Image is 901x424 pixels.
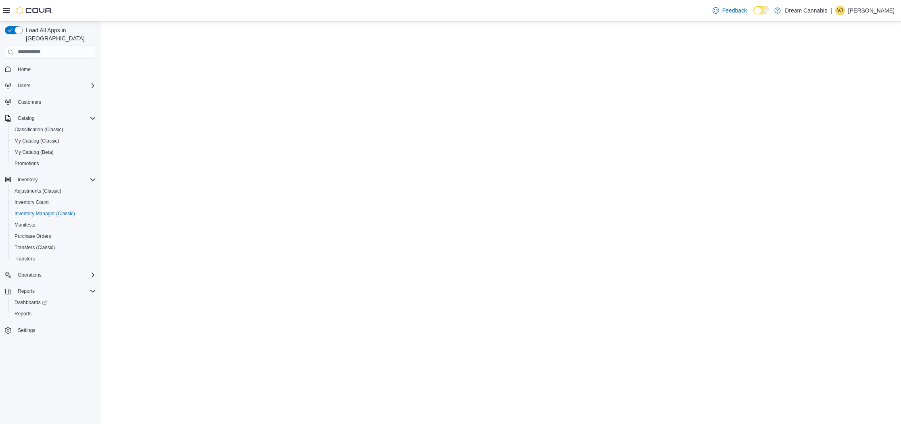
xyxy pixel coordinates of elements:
span: Reports [15,286,96,296]
p: Dream Cannabis [785,6,827,15]
span: Users [18,82,30,89]
a: My Catalog (Classic) [11,136,63,146]
span: Purchase Orders [11,231,96,241]
a: Inventory Manager (Classic) [11,209,78,218]
a: Reports [11,309,35,319]
span: Reports [15,311,31,317]
button: Transfers [8,253,99,264]
span: Inventory [15,175,96,185]
a: Classification (Classic) [11,125,67,134]
input: Dark Mode [753,6,770,15]
img: Cova [16,6,52,15]
span: Manifests [15,222,35,228]
button: Manifests [8,219,99,231]
span: My Catalog (Beta) [15,149,54,155]
p: | [830,6,832,15]
span: Transfers [11,254,96,264]
span: Inventory [18,176,38,183]
a: Purchase Orders [11,231,54,241]
span: Classification (Classic) [15,126,63,133]
a: Promotions [11,159,42,168]
button: Customers [2,96,99,108]
span: Inventory Count [11,197,96,207]
button: Reports [15,286,38,296]
span: Reports [11,309,96,319]
span: Dashboards [15,299,47,306]
button: Reports [8,308,99,319]
span: Manifests [11,220,96,230]
button: Inventory [15,175,41,185]
button: Operations [2,269,99,281]
button: Catalog [2,113,99,124]
a: Home [15,65,34,74]
a: My Catalog (Beta) [11,147,57,157]
span: Operations [15,270,96,280]
span: Transfers (Classic) [11,243,96,252]
button: Transfers (Classic) [8,242,99,253]
button: Catalog [15,113,38,123]
a: Adjustments (Classic) [11,186,65,196]
nav: Complex example [5,60,96,357]
span: Catalog [18,115,34,122]
div: Vincent Jabara [835,6,845,15]
span: VJ [837,6,843,15]
span: Settings [18,327,35,334]
button: Adjustments (Classic) [8,185,99,197]
button: Home [2,63,99,75]
span: Home [15,64,96,74]
button: Purchase Orders [8,231,99,242]
a: Manifests [11,220,38,230]
span: Transfers (Classic) [15,244,55,251]
a: Transfers [11,254,38,264]
span: Customers [15,97,96,107]
span: Load All Apps in [GEOGRAPHIC_DATA] [23,26,96,42]
span: Operations [18,272,42,278]
span: Feedback [722,6,747,15]
a: Dashboards [8,297,99,308]
span: Purchase Orders [15,233,51,239]
span: Users [15,81,96,90]
button: Users [2,80,99,91]
span: Customers [18,99,41,105]
a: Feedback [709,2,750,19]
span: Promotions [15,160,39,167]
span: Catalog [15,113,96,123]
span: Inventory Manager (Classic) [11,209,96,218]
button: Inventory [2,174,99,185]
span: Home [18,66,31,73]
button: Classification (Classic) [8,124,99,135]
span: Inventory Manager (Classic) [15,210,75,217]
button: Inventory Manager (Classic) [8,208,99,219]
span: Dashboards [11,298,96,307]
button: Settings [2,324,99,336]
a: Settings [15,325,38,335]
span: Adjustments (Classic) [15,188,61,194]
button: My Catalog (Classic) [8,135,99,147]
span: Transfers [15,256,35,262]
a: Customers [15,97,44,107]
button: Reports [2,285,99,297]
span: My Catalog (Classic) [15,138,59,144]
a: Inventory Count [11,197,52,207]
button: Promotions [8,158,99,169]
span: Promotions [11,159,96,168]
button: My Catalog (Beta) [8,147,99,158]
span: My Catalog (Classic) [11,136,96,146]
span: Adjustments (Classic) [11,186,96,196]
span: Classification (Classic) [11,125,96,134]
button: Operations [15,270,45,280]
a: Dashboards [11,298,50,307]
span: Settings [15,325,96,335]
span: Inventory Count [15,199,49,206]
span: My Catalog (Beta) [11,147,96,157]
button: Users [15,81,33,90]
button: Inventory Count [8,197,99,208]
p: [PERSON_NAME] [848,6,895,15]
span: Reports [18,288,35,294]
a: Transfers (Classic) [11,243,58,252]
